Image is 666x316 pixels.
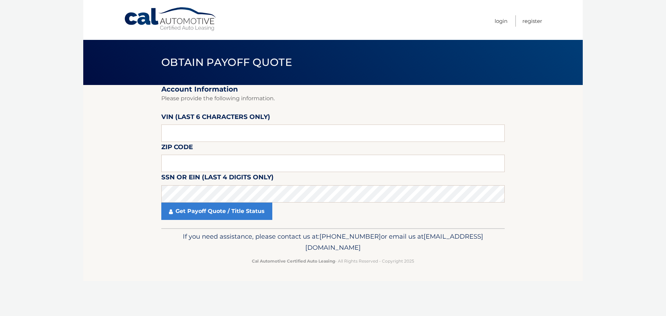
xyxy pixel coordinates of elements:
span: Obtain Payoff Quote [161,56,292,69]
a: Get Payoff Quote / Title Status [161,203,272,220]
p: - All Rights Reserved - Copyright 2025 [166,257,500,265]
label: Zip Code [161,142,193,155]
h2: Account Information [161,85,505,94]
strong: Cal Automotive Certified Auto Leasing [252,258,335,264]
a: Login [495,15,507,27]
p: If you need assistance, please contact us at: or email us at [166,231,500,253]
label: SSN or EIN (last 4 digits only) [161,172,274,185]
span: [PHONE_NUMBER] [319,232,381,240]
a: Register [522,15,542,27]
label: VIN (last 6 characters only) [161,112,270,125]
a: Cal Automotive [124,7,217,32]
p: Please provide the following information. [161,94,505,103]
